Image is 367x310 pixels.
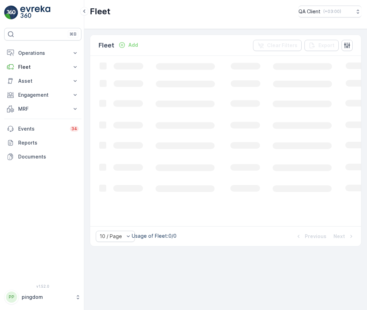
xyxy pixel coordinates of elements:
[18,153,79,160] p: Documents
[4,150,81,164] a: Documents
[18,105,67,112] p: MRF
[18,50,67,57] p: Operations
[4,46,81,60] button: Operations
[298,6,361,17] button: QA Client(+03:00)
[4,6,18,20] img: logo
[4,74,81,88] button: Asset
[305,233,326,240] p: Previous
[4,290,81,304] button: PPpingdom
[18,64,67,71] p: Fleet
[294,232,327,241] button: Previous
[18,139,79,146] p: Reports
[20,6,50,20] img: logo_light-DOdMpM7g.png
[333,232,355,241] button: Next
[71,126,77,132] p: 34
[128,42,138,49] p: Add
[323,9,341,14] p: ( +03:00 )
[253,40,302,51] button: Clear Filters
[18,91,67,98] p: Engagement
[132,232,177,239] p: Usage of Fleet : 0/0
[4,284,81,288] span: v 1.52.0
[304,40,339,51] button: Export
[99,40,114,50] p: Fleet
[4,122,81,136] a: Events34
[22,294,72,301] p: pingdom
[70,31,77,37] p: ⌘B
[116,41,141,49] button: Add
[6,291,17,303] div: PP
[4,102,81,116] button: MRF
[4,136,81,150] a: Reports
[318,42,334,49] p: Export
[298,8,321,15] p: QA Client
[4,60,81,74] button: Fleet
[4,88,81,102] button: Engagement
[333,233,345,240] p: Next
[18,77,67,84] p: Asset
[90,6,110,17] p: Fleet
[267,42,297,49] p: Clear Filters
[18,125,66,132] p: Events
